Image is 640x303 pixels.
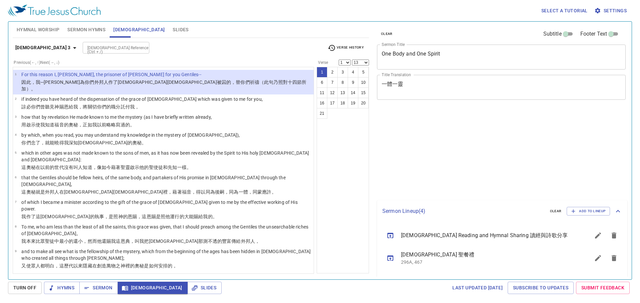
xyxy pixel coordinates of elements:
[401,251,574,259] span: [DEMOGRAPHIC_DATA] 聖餐禮
[15,115,16,118] span: 3
[21,248,312,261] p: and to make all see what is the fellowship of the mystery, which from the beginning of the ages h...
[13,284,36,292] span: Turn Off
[187,282,222,294] button: Slides
[337,67,348,77] button: 3
[54,104,139,109] wg191: 神
[121,104,140,109] wg3622: 託付
[118,282,188,294] button: [DEMOGRAPHIC_DATA]
[337,87,348,98] button: 13
[193,284,216,292] span: Slides
[21,79,312,92] p: 因此
[21,174,312,188] p: that the Gentiles should be fellow heirs, of the same body, and partakers of His promise in [DEMO...
[31,263,177,268] wg0: 眾
[36,122,135,127] wg602: 使我
[550,208,562,214] span: clear
[21,224,312,237] p: To me, who am less than the least of all the saints, this grace was given, that I should preach a...
[15,133,16,136] span: 4
[26,238,260,244] wg1698: 本來比眾
[581,284,624,292] span: Submit Feedback
[177,165,191,170] wg4396: 一樣。
[576,282,630,294] a: Submit Feedback
[348,98,358,108] button: 19
[21,273,312,286] p: to the intent that now the manifold wisdom of [DEMOGRAPHIC_DATA] might be made known by the [DEMO...
[317,87,327,98] button: 11
[21,79,306,91] wg1484: 作了[DEMOGRAPHIC_DATA]
[317,98,327,108] button: 16
[116,263,177,268] wg3956: 之神
[317,77,327,88] button: 6
[113,189,276,195] wg5547: [DEMOGRAPHIC_DATA]
[64,165,191,170] wg1074: 沒
[203,214,217,219] wg1325: 我
[106,122,135,127] wg4270: 略略
[79,282,118,294] button: Sermon
[59,189,276,195] wg1484: 在
[54,122,135,127] wg1107: 福音的奧秘
[262,189,276,195] wg4830: 應許
[327,98,338,108] button: 17
[401,231,574,239] span: [DEMOGRAPHIC_DATA] Reading and Hymnal Sharing 讀經與詩歌分享
[180,214,217,219] wg1753: 的大能
[85,44,136,52] input: Type Bible Reference
[78,122,135,127] wg3466: ，正如
[118,214,217,219] wg2596: 神
[59,104,140,109] wg2316: 賜恩
[593,5,629,17] button: Settings
[191,189,276,195] wg2098: ，得以
[13,42,81,54] button: [DEMOGRAPHIC_DATA] 3
[45,238,260,244] wg3956: 聖徒
[182,189,276,195] wg1223: 福音
[54,140,146,145] wg1410: 曉得
[111,165,191,170] wg3568: 藉著
[377,30,397,38] button: clear
[15,72,16,76] span: 1
[15,200,16,204] span: 7
[36,214,217,219] wg1096: 這[DEMOGRAPHIC_DATA]的執事
[144,263,177,268] wg3466: 是如何安排
[121,165,191,170] wg1722: 聖靈
[45,122,135,127] wg3427: 知道
[241,238,260,244] wg1722: 外邦人
[173,26,188,34] span: Slides
[450,282,505,294] a: Last updated [DATE]
[327,77,338,88] button: 7
[21,132,240,138] p: by which, when you read, you may understand my knowledge in the mystery of [DEMOGRAPHIC_DATA]),
[508,282,574,294] a: Subscribe to Updates
[255,238,260,244] wg1484: ，
[21,114,212,120] p: how that by revelation He made known to me the mystery (as I have briefly written already,
[130,104,139,109] wg1325: 我
[567,207,610,216] button: Add to Lineup
[170,214,217,219] wg846: 運行
[73,263,177,268] wg165: 以來隱藏
[21,79,306,91] wg3972: 為
[64,263,177,268] wg5101: 歷代
[382,207,545,215] p: Sermon Lineup ( 4 )
[452,284,503,292] span: Last updated [DATE]
[15,151,16,154] span: 5
[21,96,263,102] p: if indeed you have heard of the dispensation of the grace of [DEMOGRAPHIC_DATA] which was given t...
[194,214,217,219] wg1411: 賜給
[15,225,16,228] span: 8
[206,189,276,195] wg1511: 同為後嗣
[85,284,112,292] span: Sermon
[374,107,577,198] iframe: from-child
[40,165,191,170] wg1722: 以前的
[73,238,260,244] wg1647: 還小，然而他還賜
[539,5,590,17] button: Select a tutorial
[596,7,627,15] span: Settings
[69,140,147,145] wg3450: 深知
[546,207,566,215] button: clear
[337,98,348,108] button: 18
[324,43,368,53] button: Verse History
[17,26,60,34] span: Hymnal Worship
[78,140,146,145] wg1722: [DEMOGRAPHIC_DATA]
[272,189,276,195] wg1860: 。
[31,104,140,109] wg1489: 你們曾聽見
[348,87,358,98] button: 14
[15,175,16,179] span: 6
[64,189,276,195] wg1722: [DEMOGRAPHIC_DATA]
[580,30,607,38] span: Footer Text
[248,189,276,195] wg4954: ，同蒙
[123,284,182,292] span: [DEMOGRAPHIC_DATA]
[571,208,606,214] span: Add to Lineup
